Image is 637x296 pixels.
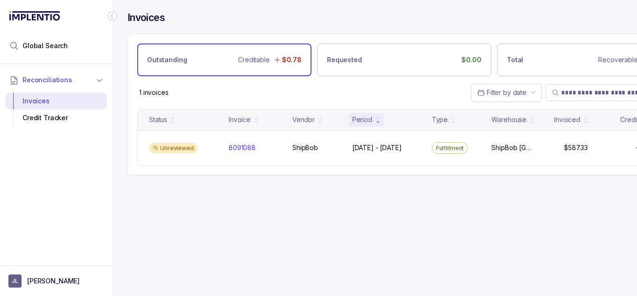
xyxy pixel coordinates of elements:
[461,55,481,65] p: $0.00
[491,143,533,152] p: ShipBob [GEOGRAPHIC_DATA][PERSON_NAME]
[477,88,526,97] search: Date Range Picker
[554,115,580,124] div: Invoiced
[564,143,588,152] p: $587.33
[292,143,318,152] p: ShipBob
[13,109,99,126] div: Credit Tracker
[8,274,104,288] button: User initials[PERSON_NAME]
[139,88,169,97] div: Remaining page entries
[107,10,118,22] div: Collapse Icon
[491,115,526,124] div: Warehouse
[352,143,402,152] p: [DATE] - [DATE]
[238,55,270,65] p: Creditable
[6,91,107,129] div: Reconciliations
[127,11,165,24] h4: Invoices
[352,115,372,124] div: Period
[292,115,315,124] div: Vendor
[436,144,464,153] p: Fulfillment
[8,274,22,288] span: User initials
[507,55,523,65] p: Total
[22,41,68,51] span: Global Search
[327,55,362,65] p: Requested
[229,115,251,124] div: Invoice
[22,75,72,85] span: Reconciliations
[27,276,80,286] p: [PERSON_NAME]
[487,88,526,96] span: Filter by date
[471,84,542,101] button: Date Range Picker
[282,55,302,65] p: $0.78
[139,88,169,97] p: 1 invoices
[149,143,198,154] div: Unreviewed
[229,143,256,152] p: 8091088
[13,93,99,109] div: Invoices
[6,70,107,90] button: Reconciliations
[149,115,167,124] div: Status
[432,115,448,124] div: Type
[147,55,187,65] p: Outstanding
